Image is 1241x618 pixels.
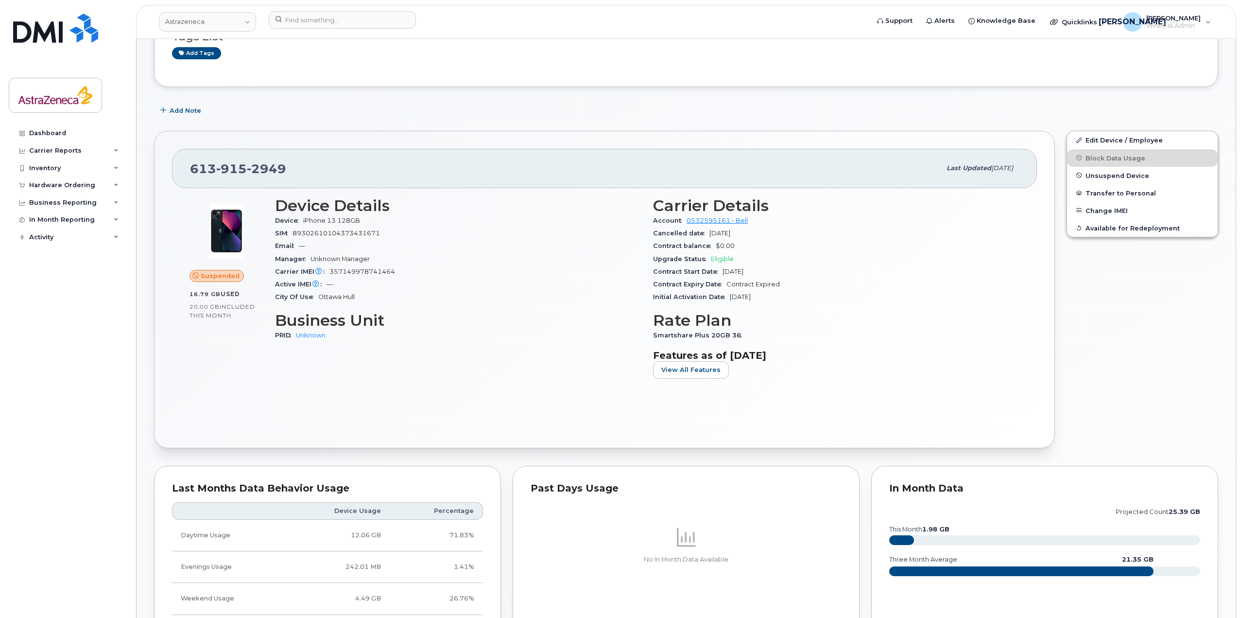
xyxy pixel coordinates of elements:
[172,551,483,583] tr: Weekdays from 6:00pm to 8:00am
[247,161,286,176] span: 2949
[1067,131,1218,149] a: Edit Device / Employee
[653,281,726,288] span: Contract Expiry Date
[318,293,355,300] span: Ottawa Hull
[1067,149,1218,167] button: Block Data Usage
[190,303,220,310] span: 20.00 GB
[216,161,247,176] span: 915
[154,102,209,119] button: Add Note
[286,520,390,551] td: 12.06 GB
[172,583,286,615] td: Weekend Usage
[653,350,1019,361] h3: Features as of [DATE]
[653,230,709,237] span: Cancelled date
[286,502,390,520] th: Device Usage
[1043,12,1114,32] div: Quicklinks
[1116,12,1218,32] div: Jamal Abdi
[919,11,962,31] a: Alerts
[922,526,949,533] tspan: 1.98 GB
[275,197,641,214] h3: Device Details
[661,365,721,374] span: View All Features
[709,230,730,237] span: [DATE]
[390,520,483,551] td: 71.83%
[1067,219,1218,237] button: Available for Redeployment
[653,217,687,224] span: Account
[201,271,240,281] span: Suspended
[275,293,318,300] span: City Of Use
[275,255,310,263] span: Manager
[329,268,395,275] span: 357149978741464
[1062,18,1097,26] span: Quicklinks
[726,281,780,288] span: Contract Expired
[275,281,327,288] span: Active IMEI
[1067,202,1218,219] button: Change IMEI
[390,502,483,520] th: Percentage
[303,217,360,224] span: iPhone 13 128GB
[293,230,380,237] span: 89302610104373431671
[1086,172,1149,179] span: Unsuspend Device
[653,361,729,379] button: View All Features
[172,551,286,583] td: Evenings Usage
[870,11,919,31] a: Support
[1086,224,1180,231] span: Available for Redeployment
[197,202,256,260] img: image20231002-3703462-1ig824h.jpeg
[269,11,416,29] input: Find something...
[190,291,221,298] span: 16.79 GB
[885,16,913,26] span: Support
[531,484,842,494] div: Past Days Usage
[221,290,240,298] span: used
[172,47,221,59] a: Add tags
[296,332,326,339] a: Unknown
[1116,508,1200,515] text: projected count
[653,332,746,339] span: Smartshare Plus 20GB 36
[170,106,201,115] span: Add Note
[310,255,370,263] span: Unknown Manager
[653,242,716,249] span: Contract balance
[172,31,1200,43] h3: Tags List
[711,255,734,263] span: Eligible
[977,16,1035,26] span: Knowledge Base
[889,556,957,563] text: three month average
[275,268,329,275] span: Carrier IMEI
[1122,556,1154,563] text: 21.35 GB
[889,526,949,533] text: this month
[159,12,256,32] a: Astrazeneca
[1146,22,1201,30] span: Wireless Admin
[172,583,483,615] tr: Friday from 6:00pm to Monday 8:00am
[687,217,748,224] a: 0532595161 - Bell
[531,555,842,564] p: No In Month Data Available
[190,161,286,176] span: 613
[390,583,483,615] td: 26.76%
[653,293,730,300] span: Initial Activation Date
[730,293,751,300] span: [DATE]
[275,242,299,249] span: Email
[275,332,296,339] span: PRID
[1067,184,1218,202] button: Transfer to Personal
[716,242,735,249] span: $0.00
[172,520,286,551] td: Daytime Usage
[653,312,1019,329] h3: Rate Plan
[275,230,293,237] span: SIM
[1169,508,1200,515] tspan: 25.39 GB
[889,484,1200,494] div: In Month Data
[286,551,390,583] td: 242.01 MB
[286,583,390,615] td: 4.49 GB
[1099,16,1166,28] span: [PERSON_NAME]
[962,11,1042,31] a: Knowledge Base
[190,303,255,319] span: included this month
[947,164,991,172] span: Last updated
[327,281,333,288] span: —
[991,164,1013,172] span: [DATE]
[653,268,723,275] span: Contract Start Date
[723,268,743,275] span: [DATE]
[172,484,483,494] div: Last Months Data Behavior Usage
[1067,167,1218,184] button: Unsuspend Device
[653,255,711,263] span: Upgrade Status
[1146,14,1201,22] span: [PERSON_NAME]
[299,242,305,249] span: —
[390,551,483,583] td: 1.41%
[275,217,303,224] span: Device
[934,16,955,26] span: Alerts
[653,197,1019,214] h3: Carrier Details
[275,312,641,329] h3: Business Unit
